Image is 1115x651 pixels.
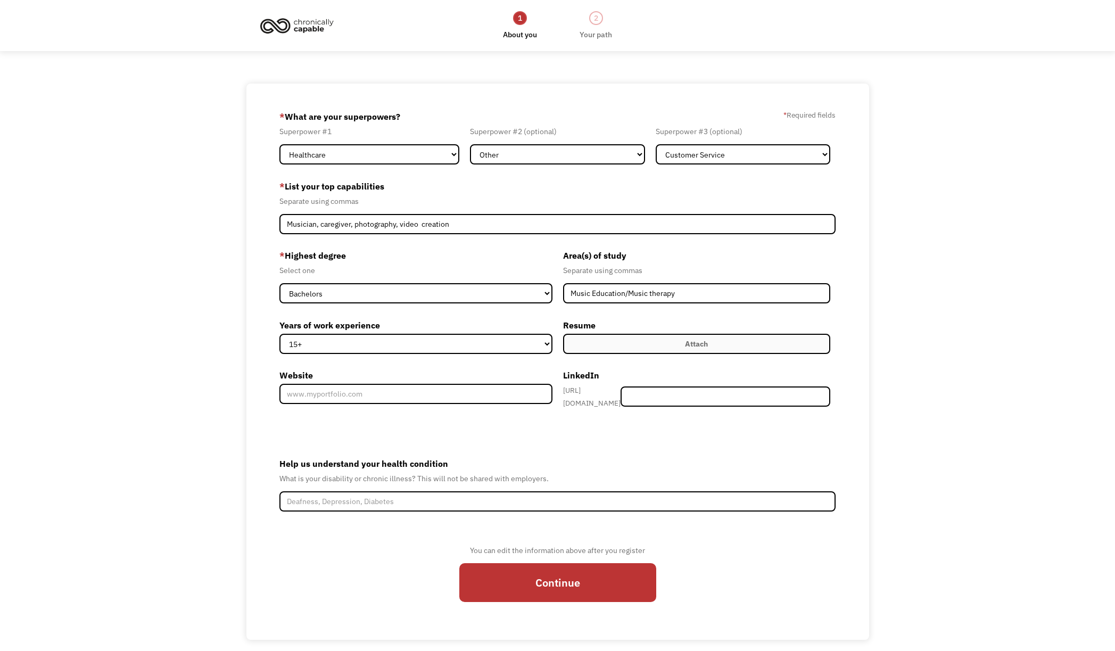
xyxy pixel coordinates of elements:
div: Separate using commas [279,195,835,208]
div: Select one [279,264,552,277]
div: [URL][DOMAIN_NAME] [563,384,621,409]
div: Separate using commas [563,264,830,277]
label: Area(s) of study [563,247,830,264]
div: 1 [513,11,527,25]
input: Continue [459,563,656,602]
div: About you [503,28,537,41]
div: You can edit the information above after you register [459,544,656,557]
div: Superpower #3 (optional) [656,125,830,138]
div: 2 [589,11,603,25]
div: Your path [580,28,612,41]
div: Superpower #2 (optional) [470,125,645,138]
a: 1About you [503,10,537,41]
label: LinkedIn [563,367,830,384]
a: 2Your path [580,10,612,41]
label: What are your superpowers? [279,108,400,125]
label: Highest degree [279,247,552,264]
label: List your top capabilities [279,178,835,195]
label: Resume [563,317,830,334]
img: Chronically Capable logo [257,14,337,37]
input: www.myportfolio.com [279,384,552,404]
input: Videography, photography, accounting [279,214,835,234]
input: Deafness, Depression, Diabetes [279,491,835,512]
form: Member-Create-Step1 [279,108,835,615]
div: Superpower #1 [279,125,459,138]
label: Years of work experience [279,317,552,334]
label: Required fields [783,109,836,121]
label: Attach [563,334,830,354]
label: Help us understand your health condition [279,455,835,472]
div: Attach [685,337,708,350]
input: Anthropology, Education [563,283,830,303]
label: Website [279,367,552,384]
div: What is your disability or chronic illness? This will not be shared with employers. [279,472,835,485]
